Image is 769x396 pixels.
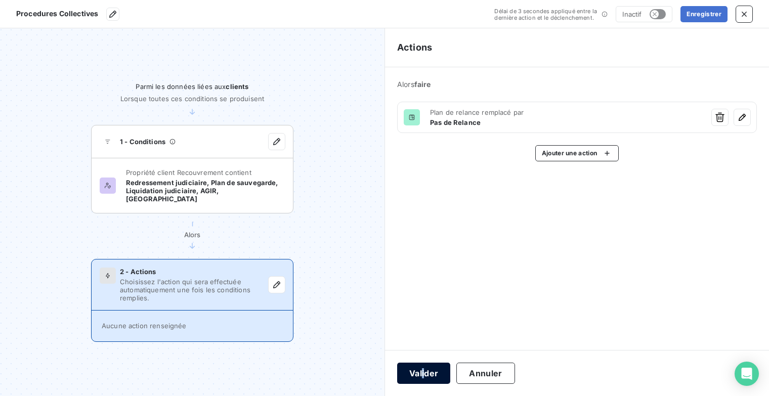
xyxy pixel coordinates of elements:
span: faire [414,80,431,89]
span: Aucune action renseignée [102,322,187,330]
span: Parmi les données liées aux [136,82,248,91]
span: Alors [184,227,201,241]
span: Alors [397,79,757,90]
button: Annuler [456,363,515,384]
span: Propriété client Recouvrement contient [126,168,285,177]
span: Inactif [622,10,642,18]
div: Open Intercom Messenger [735,362,759,386]
button: Valider [397,363,450,384]
span: Procedures Collectives [16,9,98,18]
h5: Actions [397,40,432,55]
span: clients [226,82,248,91]
span: 2 - Actions [120,268,156,276]
span: Pas de Relance [430,118,702,126]
span: Choisissez l'action qui sera effectuée automatiquement une fois les conditions remplies. [120,278,269,302]
span: Lorsque toutes ces conditions se produisent [120,95,264,103]
button: Enregistrer [680,6,728,22]
span: Plan de relance remplacé par [430,108,702,116]
span: 1 - Conditions [120,138,165,146]
button: Ajouter une action [535,145,619,161]
span: Redressement judiciaire, Plan de sauvegarde, Liquidation judiciaire, AGIR, [GEOGRAPHIC_DATA] [126,179,285,203]
span: Délai de 3 secondes appliqué entre la dernière action et le déclenchement. [494,8,597,21]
